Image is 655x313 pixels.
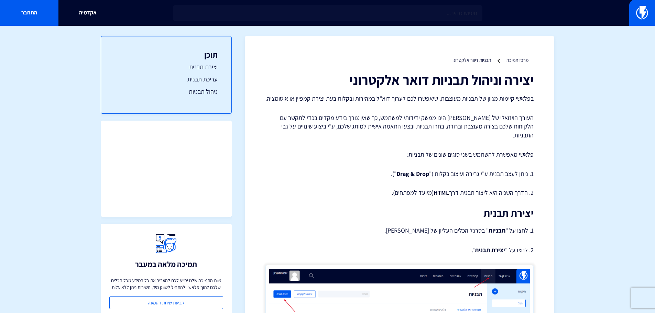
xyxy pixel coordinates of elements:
[265,208,534,219] h2: יצירת תבנית
[475,246,505,254] strong: יצירת תבנית
[265,226,534,235] p: 1. לחצו על " " בסרגל הכלים העליון של [PERSON_NAME].
[506,57,528,63] a: מרכז תמיכה
[396,170,429,178] strong: Drag & Drop
[109,296,223,309] a: קביעת שיחת הטמעה
[265,246,534,255] p: 2. לחצו על " ".
[265,94,534,103] p: בפלאשי קיימות מגוון של תבניות מעוצבות, שיאפשרו לכם לערוך דוא"ל במהירות ובקלות בעת ​​יצירת קמפיין ...
[265,72,534,87] h1: יצירה וניהול תבניות דואר אלקטרוני
[173,5,482,21] input: חיפוש מהיר...
[452,57,491,63] a: תבניות דיוור אלקטרוני
[265,113,534,140] p: העורך הויזואלי של [PERSON_NAME] הינו ממשק ידידותי למשתמש, כך שאין צורך בידע מקדים בכדי לתקשר עם ה...
[434,189,449,197] strong: HTML
[115,87,218,96] a: ניהול תבניות
[115,50,218,59] h3: תוכן
[109,277,223,291] p: צוות התמיכה שלנו יסייע לכם להעביר את כל המידע מכל הכלים שלכם לתוך פלאשי ולהתחיל לשווק מיד, השירות...
[265,150,534,159] p: פלאשי מאפשרת להשתמש בשני סוגים שונים של תבניות:
[265,169,534,178] p: 1. ניתן לעצב תבנית ע"י גרירה ועיצוב בקלות (" ").
[115,63,218,71] a: יצירת תבנית
[135,260,197,268] h3: תמיכה מלאה במעבר
[265,188,534,197] p: 2. הדרך השניה היא ליצור תבנית דרך (מיועד למפתחים).
[489,226,505,234] strong: תבניות
[115,75,218,84] a: עריכת תבנית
